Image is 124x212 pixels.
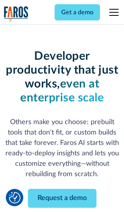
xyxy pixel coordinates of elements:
p: Others make you choose: prebuilt tools that don't fit, or custom builds that take forever. Faros ... [4,117,121,180]
button: Cookie Settings [9,192,21,204]
img: Revisit consent button [9,192,21,204]
img: Logo of the analytics and reporting company Faros. [4,6,29,22]
a: Request a demo [28,189,96,208]
a: home [4,6,29,22]
a: Get a demo [55,4,100,20]
strong: Developer productivity that just works, [6,50,118,90]
strong: even at enterprise scale [20,78,104,104]
div: menu [105,3,120,22]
